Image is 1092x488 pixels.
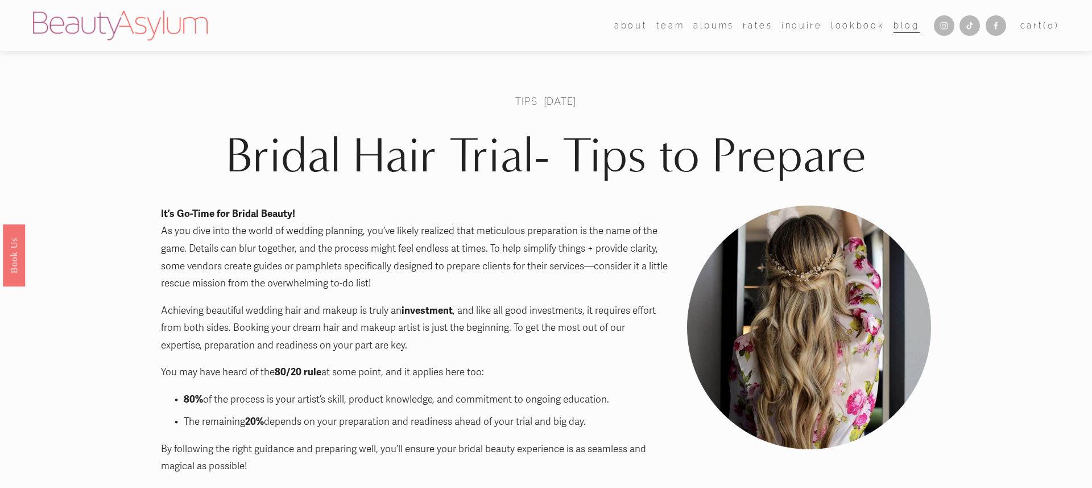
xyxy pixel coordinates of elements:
strong: 80% [184,393,203,405]
span: about [614,18,647,33]
p: You may have heard of the at some point, and it applies here too: [161,364,668,382]
a: Rates [743,17,772,34]
span: 0 [1048,20,1055,30]
a: Book Us [3,224,25,286]
p: of the process is your artist’s skill, product knowledge, and commitment to ongoing education. [184,391,668,409]
strong: investment [402,305,453,317]
p: As you dive into the world of wedding planning, you’ve likely realized that meticulous preparatio... [161,206,668,293]
a: folder dropdown [614,17,647,34]
p: By following the right guidance and preparing well, you’ll ensure your bridal beauty experience i... [161,441,668,475]
p: Achieving beautiful wedding hair and makeup is truly an , and like all good investments, it requi... [161,302,668,355]
a: folder dropdown [656,17,685,34]
a: 0 items in cart [1020,18,1060,33]
a: Lookbook [831,17,884,34]
a: albums [693,17,734,34]
p: The remaining depends on your preparation and readiness ahead of your trial and big day. [184,413,668,431]
a: Tips [515,95,537,108]
span: [DATE] [544,95,577,108]
a: Blog [894,17,920,34]
a: TikTok [959,15,980,36]
a: Inquire [781,17,822,34]
strong: 20% [245,416,264,428]
strong: 80/20 rule [275,366,321,378]
span: ( ) [1043,20,1059,30]
a: Facebook [986,15,1006,36]
a: Instagram [934,15,954,36]
strong: It’s Go-Time for Bridal Beauty! [161,208,295,220]
img: Beauty Asylum | Bridal Hair &amp; Makeup Charlotte &amp; Atlanta [33,11,208,40]
span: team [656,18,685,33]
h1: Bridal Hair Trial- Tips to Prepare [161,126,931,185]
